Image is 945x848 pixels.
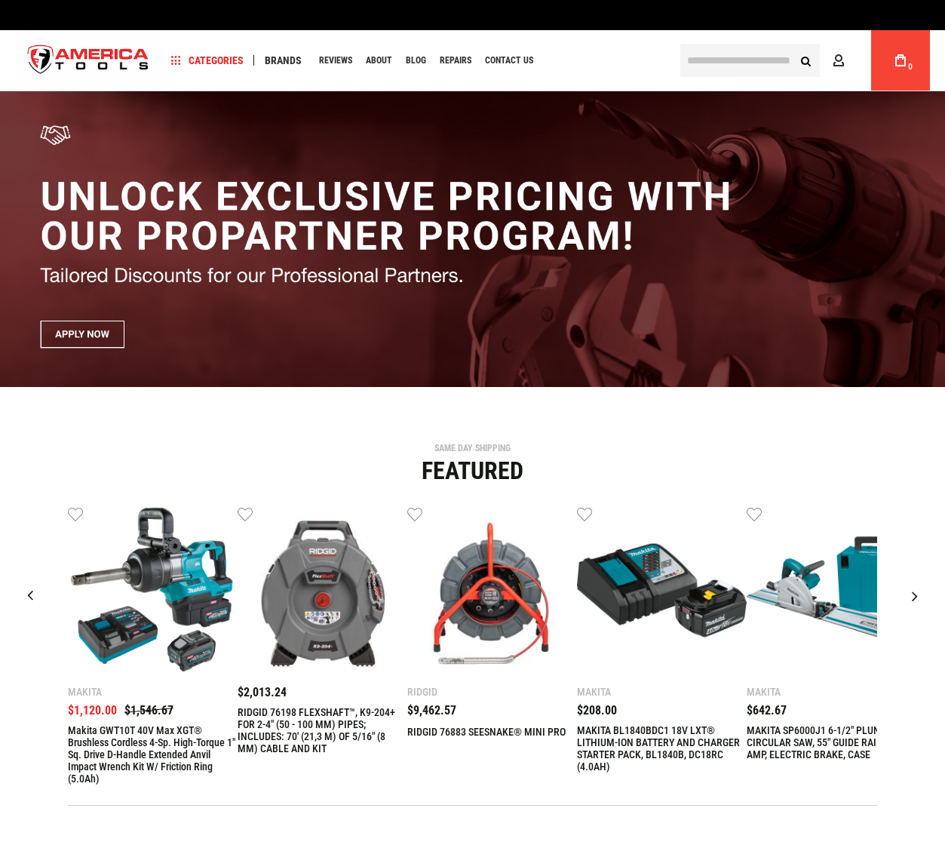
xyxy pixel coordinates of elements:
a: RIDGID 76883 SEESNAKE® MINI PRO [407,505,577,679]
span: $9,462.57 [407,703,456,717]
span: $208.00 [577,703,617,717]
a: Makita GWT10T 40V max XGT® Brushless Cordless 4‑Sp. High‑Torque 1" Sq. Drive D‑Handle Extended An... [68,505,238,679]
img: MAKITA BL1840BDC1 18V LXT® LITHIUM-ION BATTERY AND CHARGER STARTER PACK, BL1840B, DC18RC (4.0AH) [577,505,747,675]
img: RIDGID 76198 FLEXSHAFT™, K9-204+ FOR 2-4 [238,505,407,675]
button: Search [791,46,820,75]
span: $642.67 [747,703,787,717]
div: Makita [747,687,916,697]
span: Blog [406,56,426,65]
img: Makita GWT10T 40V max XGT® Brushless Cordless 4‑Sp. High‑Torque 1" Sq. Drive D‑Handle Extended An... [68,505,238,675]
div: Makita [68,687,238,697]
a: Repairs [433,51,478,71]
span: Contact Us [485,56,533,65]
div: Featured [11,459,934,483]
a: Brands [258,51,308,71]
img: MAKITA SP6000J1 6-1/2" PLUNGE CIRCULAR SAW, 55" GUIDE RAIL, 12 AMP, ELECTRIC BRAKE, CASE [747,505,916,675]
img: RIDGID 76883 SEESNAKE® MINI PRO [407,505,577,675]
span: $2,013.24 [238,685,287,699]
span: $1,120.00 [68,703,117,717]
a: RIDGID 76198 FLEXSHAFT™, K9-204+ FOR 2-4" (50 - 100 MM) PIPES; INCLUDES: 70' (21,3 M) OF 5/16" (8... [238,706,407,754]
div: SAME DAY SHIPPING [11,444,934,453]
img: America Tools [15,32,161,89]
a: Contact Us [478,51,540,71]
a: RIDGID 76198 FLEXSHAFT™, K9-204+ FOR 2-4 [238,505,407,679]
a: store logo [15,32,161,89]
a: MAKITA SP6000J1 6-1/2" PLUNGE CIRCULAR SAW, 55" GUIDE RAIL, 12 AMP, ELECTRIC BRAKE, CASE [747,724,916,760]
a: Blog [399,51,433,71]
a: Makita GWT10T 40V max XGT® Brushless Cordless 4‑Sp. High‑Torque 1" Sq. Drive D‑Handle Extended An... [68,724,238,785]
span: Categories [171,55,244,66]
span: Repairs [440,56,471,65]
a: MAKITA BL1840BDC1 18V LXT® LITHIUM-ION BATTERY AND CHARGER STARTER PACK, BL1840B, DC18RC (4.0AH) [577,505,747,679]
a: 0 [886,30,915,91]
a: Categories [164,51,250,71]
span: Reviews [319,56,352,65]
span: 0 [908,63,913,71]
div: Ridgid [407,687,577,697]
a: About [359,51,399,71]
span: Brands [265,55,302,66]
span: About [366,56,392,65]
a: MAKITA SP6000J1 6-1/2" PLUNGE CIRCULAR SAW, 55" GUIDE RAIL, 12 AMP, ELECTRIC BRAKE, CASE [747,505,916,679]
span: $1,546.67 [124,703,173,717]
div: Makita [577,687,747,697]
a: Reviews [312,51,359,71]
a: MAKITA BL1840BDC1 18V LXT® LITHIUM-ION BATTERY AND CHARGER STARTER PACK, BL1840B, DC18RC (4.0AH) [577,724,747,773]
a: RIDGID 76883 SEESNAKE® MINI PRO [407,726,566,738]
